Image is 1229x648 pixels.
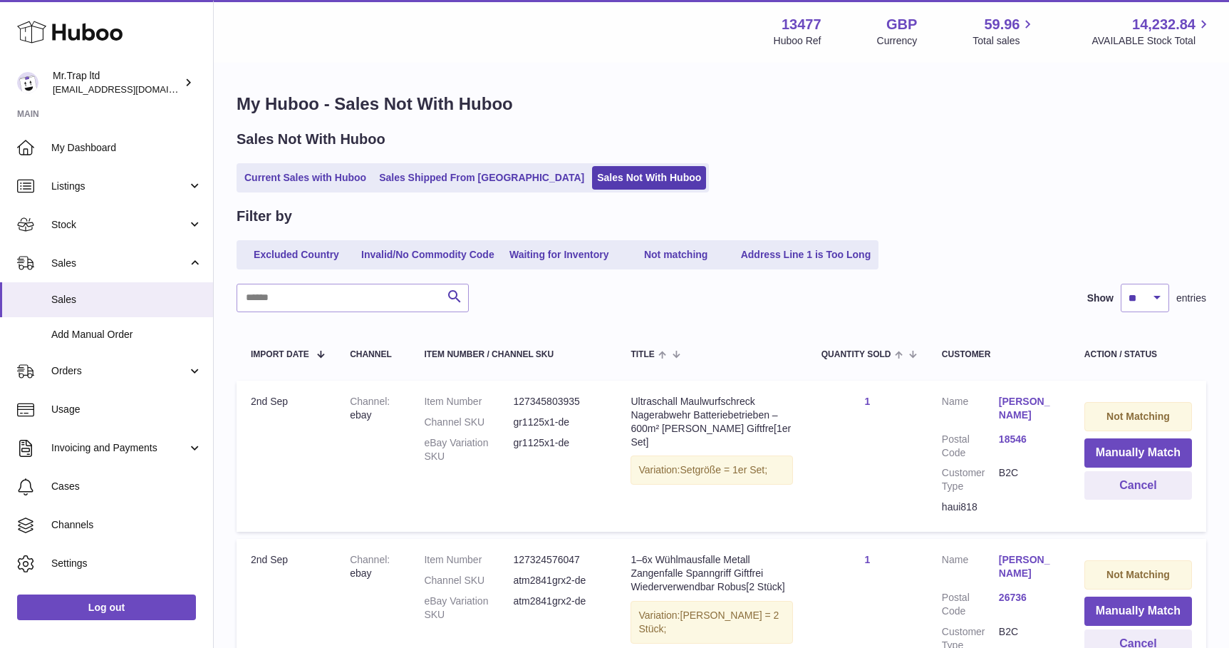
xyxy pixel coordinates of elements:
span: [EMAIL_ADDRESS][DOMAIN_NAME] [53,83,209,95]
span: entries [1176,292,1206,305]
td: 2nd Sep [237,381,336,532]
strong: GBP [886,15,917,34]
button: Cancel [1084,471,1192,500]
button: Manually Match [1084,597,1192,626]
span: Quantity Sold [821,350,891,359]
span: Settings [51,557,202,570]
dt: Channel SKU [424,416,513,429]
a: Excluded Country [239,243,353,267]
h1: My Huboo - Sales Not With Huboo [237,93,1206,115]
span: Title [631,350,654,359]
a: Log out [17,595,196,620]
a: 1 [864,554,870,565]
div: Channel [350,350,395,359]
span: Usage [51,403,202,416]
dt: eBay Variation SKU [424,595,513,622]
strong: Not Matching [1106,411,1170,422]
dd: atm2841grx2-de [513,595,602,622]
span: Orders [51,364,187,378]
dd: gr1125x1-de [513,416,602,429]
div: Variation: [631,456,792,485]
div: Customer [942,350,1056,359]
span: Channels [51,518,202,532]
a: Current Sales with Huboo [239,166,371,190]
a: 26736 [999,591,1056,605]
a: 59.96 Total sales [973,15,1036,48]
dd: 127345803935 [513,395,602,408]
a: Sales Shipped From [GEOGRAPHIC_DATA] [374,166,589,190]
span: Cases [51,480,202,493]
a: 1 [864,396,870,407]
dt: Customer Type [942,466,999,493]
span: My Dashboard [51,141,202,155]
a: Waiting for Inventory [502,243,616,267]
div: Variation: [631,601,792,644]
div: haui818 [942,500,1056,514]
a: Address Line 1 is Too Long [736,243,876,267]
div: 1–6x Wühlmausfalle Metall Zangenfalle Spanngriff Giftfrei Wiederverwendbar Robus[2 Stück] [631,553,792,594]
a: 18546 [999,433,1056,446]
dd: B2C [999,466,1056,493]
dd: gr1125x1-de [513,436,602,463]
span: 14,232.84 [1132,15,1196,34]
dt: Channel SKU [424,574,513,587]
dt: Item Number [424,553,513,567]
span: Setgröße = 1er Set; [680,464,768,475]
span: [PERSON_NAME] = 2 Stück; [638,610,779,634]
dt: eBay Variation SKU [424,436,513,463]
a: Invalid/No Commodity Code [356,243,499,267]
dd: atm2841grx2-de [513,574,602,587]
dd: 127324576047 [513,553,602,567]
dt: Name [942,553,999,584]
div: ebay [350,553,395,580]
span: Sales [51,293,202,307]
a: Sales Not With Huboo [592,166,706,190]
strong: Channel [350,396,390,407]
a: Not matching [619,243,733,267]
div: Item Number / Channel SKU [424,350,602,359]
label: Show [1087,292,1114,305]
a: 14,232.84 AVAILABLE Stock Total [1091,15,1212,48]
span: 59.96 [984,15,1020,34]
h2: Filter by [237,207,292,226]
div: Currency [877,34,918,48]
span: Stock [51,218,187,232]
span: Total sales [973,34,1036,48]
dt: Postal Code [942,591,999,618]
div: Mr.Trap ltd [53,69,181,96]
strong: Not Matching [1106,569,1170,580]
div: Ultraschall Maulwurfschreck Nagerabwehr Batteriebetrieben – 600m² [PERSON_NAME] Giftfre[1er Set] [631,395,792,449]
strong: Channel [350,554,390,565]
span: AVAILABLE Stock Total [1091,34,1212,48]
div: Huboo Ref [774,34,821,48]
span: Sales [51,257,187,270]
span: Invoicing and Payments [51,441,187,455]
button: Manually Match [1084,438,1192,468]
img: office@grabacz.eu [17,72,38,93]
a: [PERSON_NAME] [999,395,1056,422]
dt: Item Number [424,395,513,408]
strong: 13477 [782,15,821,34]
span: Import date [251,350,309,359]
div: Action / Status [1084,350,1192,359]
dt: Name [942,395,999,426]
a: [PERSON_NAME] [999,553,1056,580]
div: ebay [350,395,395,422]
h2: Sales Not With Huboo [237,130,385,149]
dt: Postal Code [942,433,999,460]
span: Add Manual Order [51,328,202,341]
span: Listings [51,180,187,193]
